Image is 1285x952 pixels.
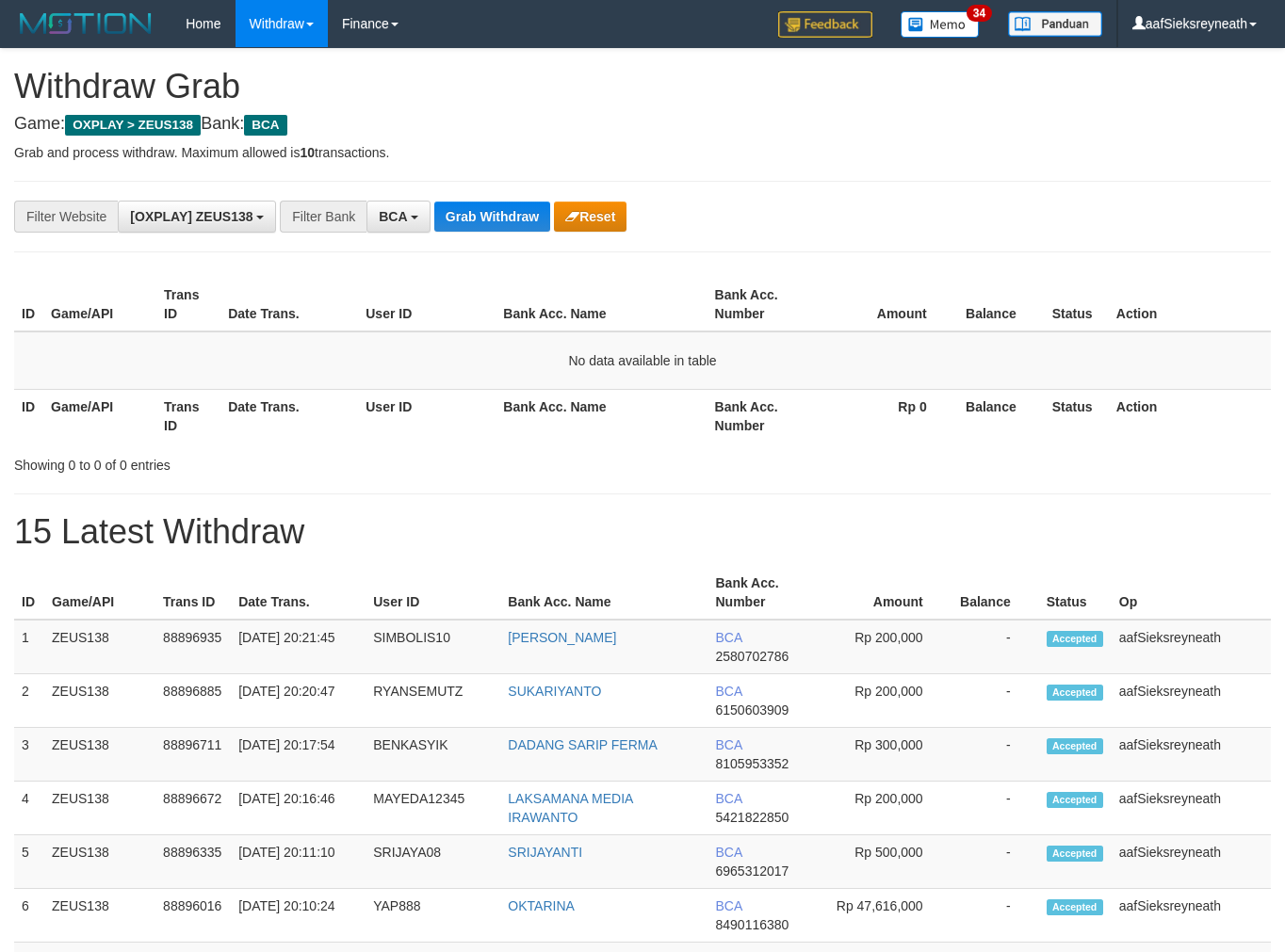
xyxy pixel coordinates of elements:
[715,898,741,913] span: BCA
[366,835,500,889] td: SRIJAYA08
[901,11,980,38] img: Button%20Memo.svg
[820,674,952,728] td: Rp 200,000
[14,835,44,889] td: 5
[14,728,44,782] td: 3
[65,115,201,136] span: OXPLAY > ZEUS138
[1039,566,1112,620] th: Status
[1112,674,1271,728] td: aafSieksreyneath
[715,845,741,860] span: BCA
[44,728,155,782] td: ZEUS138
[155,889,231,943] td: 88896016
[155,835,231,889] td: 88896335
[1112,620,1271,674] td: aafSieksreyneath
[1045,389,1109,443] th: Status
[231,889,366,943] td: [DATE] 20:10:24
[715,810,789,825] span: Copy 5421822850 to clipboard
[14,566,44,620] th: ID
[14,278,43,331] th: ID
[1047,846,1103,862] span: Accepted
[508,791,632,825] a: LAKSAMANA MEDIA IRAWANTO
[366,620,500,674] td: SIMBOLIS10
[952,566,1039,620] th: Balance
[156,389,220,443] th: Trans ID
[820,835,952,889] td: Rp 500,000
[14,620,44,674] td: 1
[508,737,657,752] a: DADANG SARIP FERMA
[44,889,155,943] td: ZEUS138
[1112,889,1271,943] td: aafSieksreyneath
[14,782,44,835] td: 4
[366,566,500,620] th: User ID
[280,201,366,233] div: Filter Bank
[500,566,708,620] th: Bank Acc. Name
[220,389,358,443] th: Date Trans.
[554,202,626,232] button: Reset
[820,889,952,943] td: Rp 47,616,000
[155,566,231,620] th: Trans ID
[118,201,276,233] button: [OXPLAY] ZEUS138
[820,728,952,782] td: Rp 300,000
[708,566,819,620] th: Bank Acc. Number
[508,684,601,699] a: SUKARIYANTO
[300,145,315,160] strong: 10
[366,782,500,835] td: MAYEDA12345
[715,737,741,752] span: BCA
[1109,278,1271,331] th: Action
[231,782,366,835] td: [DATE] 20:16:46
[952,782,1039,835] td: -
[1045,278,1109,331] th: Status
[231,674,366,728] td: [DATE] 20:20:47
[434,202,550,232] button: Grab Withdraw
[715,756,789,771] span: Copy 8105953352 to clipboard
[778,11,872,38] img: Feedback.jpg
[715,684,741,699] span: BCA
[820,620,952,674] td: Rp 200,000
[155,674,231,728] td: 88896885
[952,620,1039,674] td: -
[231,620,366,674] td: [DATE] 20:21:45
[44,674,155,728] td: ZEUS138
[244,115,286,136] span: BCA
[358,389,496,443] th: User ID
[14,389,43,443] th: ID
[955,278,1045,331] th: Balance
[14,674,44,728] td: 2
[508,845,582,860] a: SRIJAYANTI
[1047,899,1103,915] span: Accepted
[44,566,155,620] th: Game/API
[14,331,1271,390] td: No data available in table
[496,278,707,331] th: Bank Acc. Name
[155,782,231,835] td: 88896672
[14,513,1271,551] h1: 15 Latest Withdraw
[14,68,1271,105] h1: Withdraw Grab
[14,201,118,233] div: Filter Website
[952,674,1039,728] td: -
[231,728,366,782] td: [DATE] 20:17:54
[231,566,366,620] th: Date Trans.
[44,782,155,835] td: ZEUS138
[1047,738,1103,754] span: Accepted
[14,115,1271,134] h4: Game: Bank:
[43,278,156,331] th: Game/API
[14,889,44,943] td: 6
[821,278,955,331] th: Amount
[820,566,952,620] th: Amount
[715,630,741,645] span: BCA
[1047,685,1103,701] span: Accepted
[715,791,741,806] span: BCA
[44,620,155,674] td: ZEUS138
[366,674,500,728] td: RYANSEMUTZ
[366,889,500,943] td: YAP888
[155,620,231,674] td: 88896935
[952,728,1039,782] td: -
[508,898,575,913] a: OKTARINA
[1008,11,1102,37] img: panduan.png
[1109,389,1271,443] th: Action
[708,278,821,331] th: Bank Acc. Number
[820,782,952,835] td: Rp 200,000
[1112,728,1271,782] td: aafSieksreyneath
[1112,566,1271,620] th: Op
[14,9,157,38] img: MOTION_logo.png
[155,728,231,782] td: 88896711
[715,702,789,718] span: Copy 6150603909 to clipboard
